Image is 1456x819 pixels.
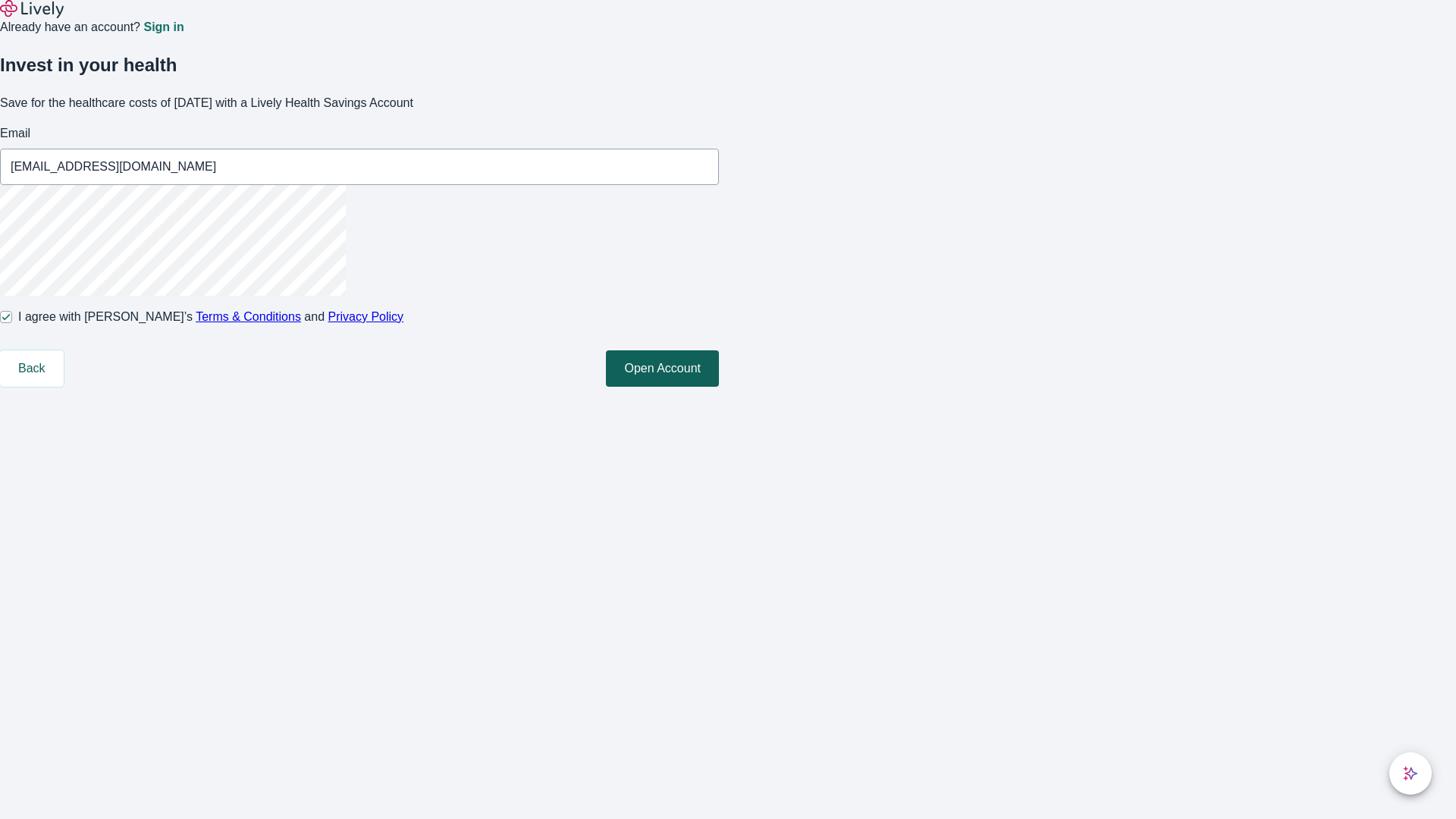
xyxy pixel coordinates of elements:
a: Terms & Conditions [196,310,301,323]
a: Sign in [143,21,184,33]
button: chat [1389,752,1432,795]
svg: Lively AI Assistant [1403,766,1418,781]
button: Open Account [606,350,719,387]
a: Privacy Policy [328,310,404,323]
span: I agree with [PERSON_NAME]’s and [18,308,403,326]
